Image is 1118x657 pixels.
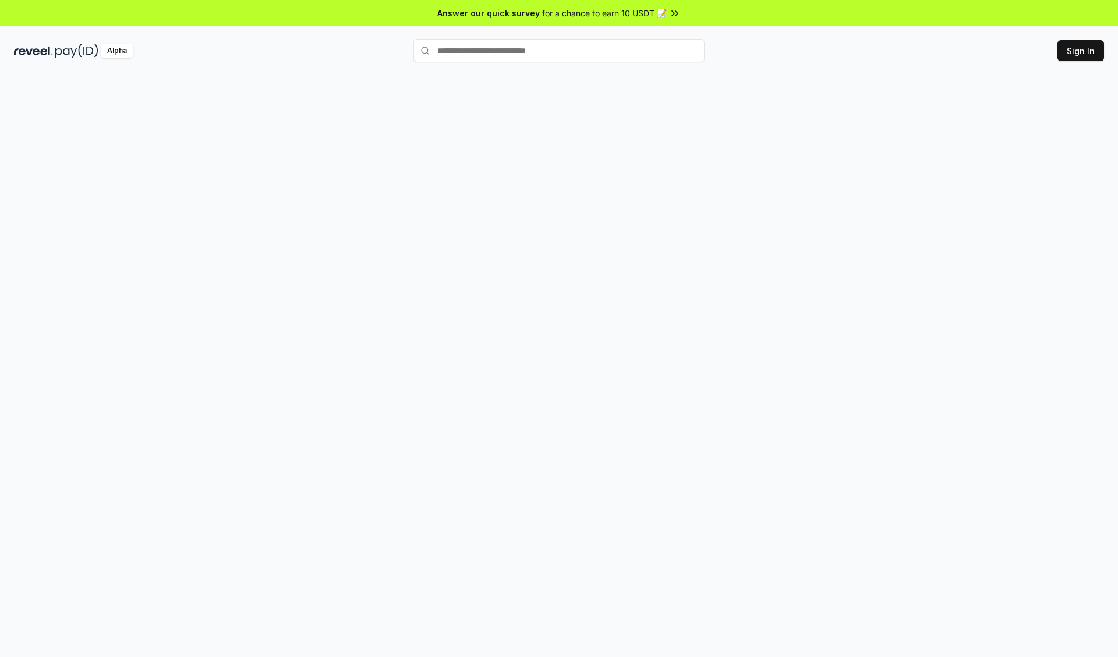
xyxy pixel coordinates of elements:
div: Alpha [101,44,133,58]
button: Sign In [1057,40,1104,61]
img: pay_id [55,44,98,58]
img: reveel_dark [14,44,53,58]
span: for a chance to earn 10 USDT 📝 [542,7,667,19]
span: Answer our quick survey [437,7,540,19]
